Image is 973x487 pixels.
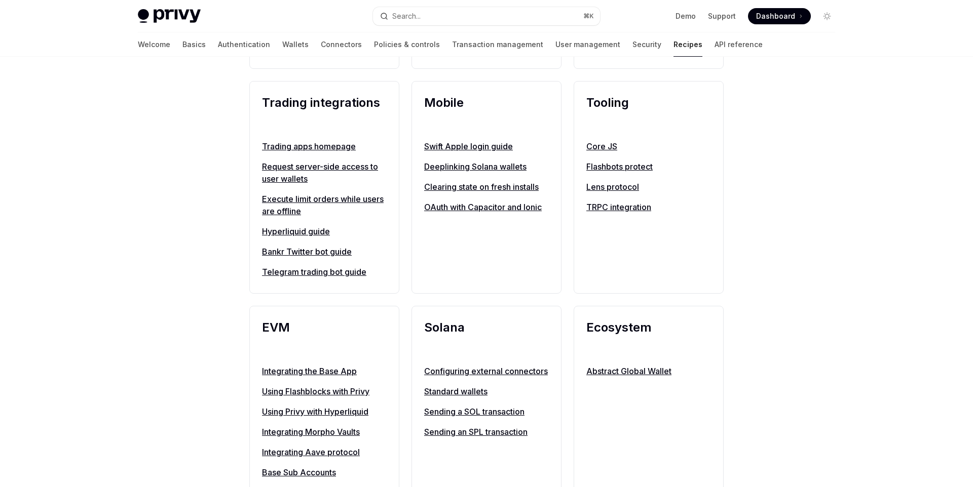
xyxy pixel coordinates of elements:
a: Execute limit orders while users are offline [262,193,387,217]
button: Toggle dark mode [819,8,835,24]
a: Sending a SOL transaction [424,405,549,418]
span: ⌘ K [583,12,594,20]
a: Integrating Aave protocol [262,446,387,458]
a: Integrating Morpho Vaults [262,426,387,438]
a: Recipes [673,32,702,57]
a: User management [555,32,620,57]
a: Demo [676,11,696,21]
a: TRPC integration [586,201,711,213]
a: Basics [182,32,206,57]
a: Dashboard [748,8,811,24]
button: Search...⌘K [373,7,600,25]
a: Sending an SPL transaction [424,426,549,438]
a: Using Privy with Hyperliquid [262,405,387,418]
h2: Ecosystem [586,318,711,355]
a: OAuth with Capacitor and Ionic [424,201,549,213]
a: Clearing state on fresh installs [424,181,549,193]
a: Request server-side access to user wallets [262,160,387,185]
a: Configuring external connectors [424,365,549,377]
h2: EVM [262,318,387,355]
a: Bankr Twitter bot guide [262,246,387,258]
a: Trading apps homepage [262,140,387,152]
span: Dashboard [756,11,795,21]
a: Transaction management [452,32,543,57]
a: Using Flashblocks with Privy [262,385,387,397]
h2: Trading integrations [262,94,387,130]
a: Core JS [586,140,711,152]
a: Policies & controls [374,32,440,57]
a: Flashbots protect [586,160,711,173]
a: Telegram trading bot guide [262,266,387,278]
h2: Tooling [586,94,711,130]
a: Connectors [321,32,362,57]
a: Wallets [282,32,309,57]
a: Welcome [138,32,170,57]
a: Authentication [218,32,270,57]
h2: Mobile [424,94,549,130]
a: Integrating the Base App [262,365,387,377]
h2: Solana [424,318,549,355]
img: light logo [138,9,201,23]
a: API reference [715,32,763,57]
a: Standard wallets [424,385,549,397]
div: Search... [392,10,421,22]
a: Abstract Global Wallet [586,365,711,377]
a: Deeplinking Solana wallets [424,160,549,173]
a: Hyperliquid guide [262,225,387,237]
a: Base Sub Accounts [262,466,387,478]
a: Support [708,11,736,21]
a: Lens protocol [586,181,711,193]
a: Security [632,32,661,57]
a: Swift Apple login guide [424,140,549,152]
